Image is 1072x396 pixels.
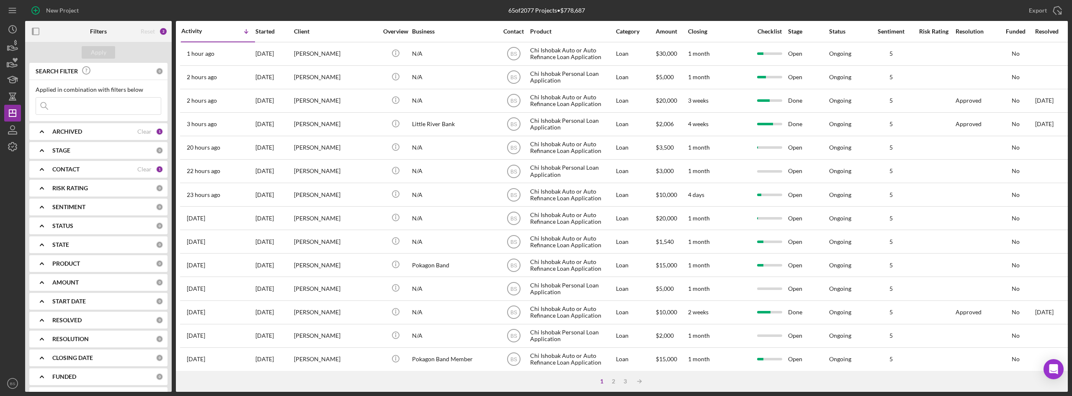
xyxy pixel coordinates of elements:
[52,279,79,286] b: AMOUNT
[412,160,496,182] div: N/A
[90,28,107,35] b: Filters
[688,167,710,174] time: 1 month
[788,254,828,276] div: Open
[616,66,655,88] div: Loan
[997,309,1034,316] div: No
[997,144,1034,151] div: No
[752,28,787,35] div: Checklist
[616,277,655,300] div: Loan
[616,325,655,347] div: Loan
[187,332,205,339] time: 2025-08-15 13:35
[255,28,293,35] div: Started
[294,207,378,229] div: [PERSON_NAME]
[255,301,293,324] div: [DATE]
[870,262,912,269] div: 5
[412,277,496,300] div: N/A
[616,184,655,206] div: Loan
[510,192,517,198] text: BS
[870,121,912,127] div: 5
[997,74,1034,80] div: No
[294,66,378,88] div: [PERSON_NAME]
[870,332,912,339] div: 5
[688,28,751,35] div: Closing
[52,166,80,173] b: CONTACT
[510,286,517,292] text: BS
[688,144,710,151] time: 1 month
[156,354,163,362] div: 0
[788,90,828,112] div: Done
[530,160,614,182] div: Chi Ishobak Personal Loan Application
[616,160,655,182] div: Loan
[255,254,293,276] div: [DATE]
[530,90,614,112] div: Chi Ishobak Auto or Auto Refinance Loan Application
[656,207,687,229] div: $20,000
[294,301,378,324] div: [PERSON_NAME]
[870,144,912,151] div: 5
[956,121,982,127] div: Approved
[656,28,687,35] div: Amount
[52,298,86,305] b: START DATE
[530,230,614,253] div: Chi Ishobak Auto or Auto Refinance Loan Application
[829,309,851,316] div: Ongoing
[656,348,687,370] div: $15,000
[788,66,828,88] div: Open
[788,28,828,35] div: Stage
[510,239,517,245] text: BS
[1029,2,1047,19] div: Export
[510,168,517,174] text: BS
[656,113,687,135] div: $2,006
[36,68,78,75] b: SEARCH FILTER
[156,222,163,230] div: 0
[688,73,710,80] time: 1 month
[412,254,496,276] div: Pokagon Band
[656,325,687,347] div: $2,000
[956,309,982,316] div: Approved
[294,254,378,276] div: [PERSON_NAME]
[656,301,687,324] div: $10,000
[52,128,82,135] b: ARCHIVED
[788,184,828,206] div: Open
[530,113,614,135] div: Chi Ishobak Personal Loan Application
[255,160,293,182] div: [DATE]
[997,28,1034,35] div: Funded
[187,309,205,316] time: 2025-08-15 14:19
[187,144,220,151] time: 2025-08-17 20:30
[510,98,517,104] text: BS
[82,46,115,59] button: Apply
[688,50,710,57] time: 1 month
[596,378,608,385] div: 1
[412,325,496,347] div: N/A
[52,336,89,342] b: RESOLUTION
[498,28,529,35] div: Contact
[616,90,655,112] div: Loan
[829,215,851,222] div: Ongoing
[10,381,15,386] text: BS
[294,43,378,65] div: [PERSON_NAME]
[294,113,378,135] div: [PERSON_NAME]
[46,2,79,19] div: New Project
[294,184,378,206] div: [PERSON_NAME]
[52,260,80,267] b: PRODUCT
[412,301,496,324] div: N/A
[530,43,614,65] div: Chi Ishobak Auto or Auto Refinance Loan Application
[187,262,205,269] time: 2025-08-15 20:30
[616,28,655,35] div: Category
[510,75,517,80] text: BS
[510,310,517,316] text: BS
[616,43,655,65] div: Loan
[294,230,378,253] div: [PERSON_NAME]
[997,262,1034,269] div: No
[52,204,85,210] b: SENTIMENT
[530,137,614,159] div: Chi Ishobak Auto or Auto Refinance Loan Application
[788,160,828,182] div: Open
[1020,2,1068,19] button: Export
[829,50,851,57] div: Ongoing
[997,215,1034,222] div: No
[412,113,496,135] div: Little River Bank
[4,375,21,392] button: BS
[688,308,709,316] time: 2 weeks
[412,43,496,65] div: N/A
[52,223,73,229] b: STATUS
[688,215,710,222] time: 1 month
[956,28,996,35] div: Resolution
